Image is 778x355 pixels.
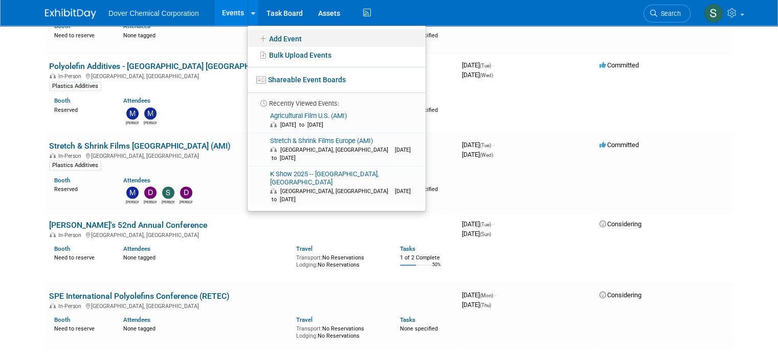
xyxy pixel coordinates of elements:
span: (Sun) [480,231,491,237]
span: In-Person [58,232,84,239]
span: Committed [599,61,639,69]
a: Add Event [248,30,426,47]
span: (Tue) [480,63,491,68]
a: Travel [296,316,313,323]
a: Attendees [123,316,150,323]
span: [DATE] [462,220,494,228]
div: [GEOGRAPHIC_DATA], [GEOGRAPHIC_DATA] [49,301,454,310]
span: In-Person [58,153,84,159]
img: Doug Jewett [144,186,157,199]
a: Search [643,5,691,22]
a: Stretch & Shrink Films Europe (AMI) [GEOGRAPHIC_DATA], [GEOGRAPHIC_DATA] [DATE] to [DATE] [251,133,421,166]
div: None tagged [123,323,288,333]
img: Matt Fender [126,186,139,199]
li: Recently Viewed Events: [248,92,426,108]
span: (Wed) [480,152,493,158]
div: None tagged [123,252,288,262]
a: Booth [54,22,70,30]
span: (Mon) [480,293,493,298]
span: Transport: [296,325,322,332]
div: David Anderson [180,199,192,205]
img: In-Person Event [50,303,56,308]
img: ExhibitDay [45,9,96,19]
a: Agricultural Film U.S. (AMI) [DATE] to [DATE] [251,108,421,133]
span: Dover Chemical Corporation [108,9,199,17]
span: - [493,141,494,149]
a: Attendees [123,245,150,252]
a: Attendees [123,22,150,30]
span: (Thu) [480,302,491,308]
a: Polyolefin Additives - [GEOGRAPHIC_DATA] [GEOGRAPHIC_DATA] (AMI) [49,61,304,71]
div: Matt Fender [126,199,139,205]
img: Matt Fender [144,107,157,120]
span: [DATE] [462,71,493,79]
span: - [495,291,496,299]
span: (Tue) [480,222,491,227]
span: Transport: [296,254,322,261]
span: [DATE] [462,301,491,309]
span: [DATE] [462,291,496,299]
span: Considering [599,220,641,228]
div: Need to reserve [54,323,108,333]
div: No Reservations No Reservations [296,252,385,268]
div: Reserved [54,105,108,114]
div: 1 of 2 Complete [400,254,454,262]
span: - [493,220,494,228]
span: [DATE] [462,230,491,238]
a: Bulk Upload Events [248,47,426,63]
span: (Wed) [480,73,493,78]
span: (Tue) [480,143,491,148]
img: seventboard-3.png [256,76,266,84]
span: [DATE] to [DATE] [280,122,328,128]
img: In-Person Event [50,73,56,78]
img: In-Person Event [50,232,56,237]
div: Plastics Additives [49,82,101,91]
div: Shawn Cook [162,199,174,205]
div: None tagged [123,30,288,39]
div: No Reservations No Reservations [296,323,385,339]
div: [GEOGRAPHIC_DATA], [GEOGRAPHIC_DATA] [49,72,454,80]
span: - [493,61,494,69]
a: K Show 2025 -- [GEOGRAPHIC_DATA], [GEOGRAPHIC_DATA] [GEOGRAPHIC_DATA], [GEOGRAPHIC_DATA] [DATE] t... [251,167,421,208]
span: None specified [400,325,438,332]
span: Considering [599,291,641,299]
span: Lodging: [296,262,318,268]
a: Shareable Event Boards [248,70,426,89]
a: Attendees [123,97,150,104]
span: Committed [599,141,639,149]
span: [DATE] to [DATE] [270,147,411,161]
img: In-Person Event [50,153,56,158]
span: In-Person [58,73,84,80]
div: [GEOGRAPHIC_DATA], [GEOGRAPHIC_DATA] [49,230,454,239]
a: SPE International Polyolefins Conference (RETEC) [49,291,230,301]
div: [GEOGRAPHIC_DATA], [GEOGRAPHIC_DATA] [49,151,454,159]
span: [DATE] [462,141,494,149]
img: Shawn Cook [162,186,174,199]
span: Lodging: [296,333,318,339]
a: Booth [54,177,70,184]
div: Reserved [54,184,108,193]
span: In-Person [58,303,84,310]
div: Plastics Additives [49,161,101,170]
span: [GEOGRAPHIC_DATA], [GEOGRAPHIC_DATA] [280,147,393,153]
div: Matt Fender [144,120,157,126]
div: Doug Jewett [144,199,157,205]
td: 50% [432,262,441,276]
a: [PERSON_NAME]'s 52nd Annual Conference [49,220,207,230]
img: Shawn Cook [704,4,723,23]
a: Travel [296,245,313,252]
a: Booth [54,316,70,323]
span: Search [657,10,681,17]
div: Need to reserve [54,252,108,262]
a: Tasks [400,245,415,252]
a: Booth [54,97,70,104]
a: Booth [54,245,70,252]
a: Attendees [123,177,150,184]
span: [GEOGRAPHIC_DATA], [GEOGRAPHIC_DATA] [280,188,393,195]
span: [DATE] [462,151,493,158]
img: Michael Davies [126,107,139,120]
span: [DATE] [462,61,494,69]
img: David Anderson [180,186,192,199]
a: Stretch & Shrink Films [GEOGRAPHIC_DATA] (AMI) [49,141,231,151]
div: Need to reserve [54,30,108,39]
